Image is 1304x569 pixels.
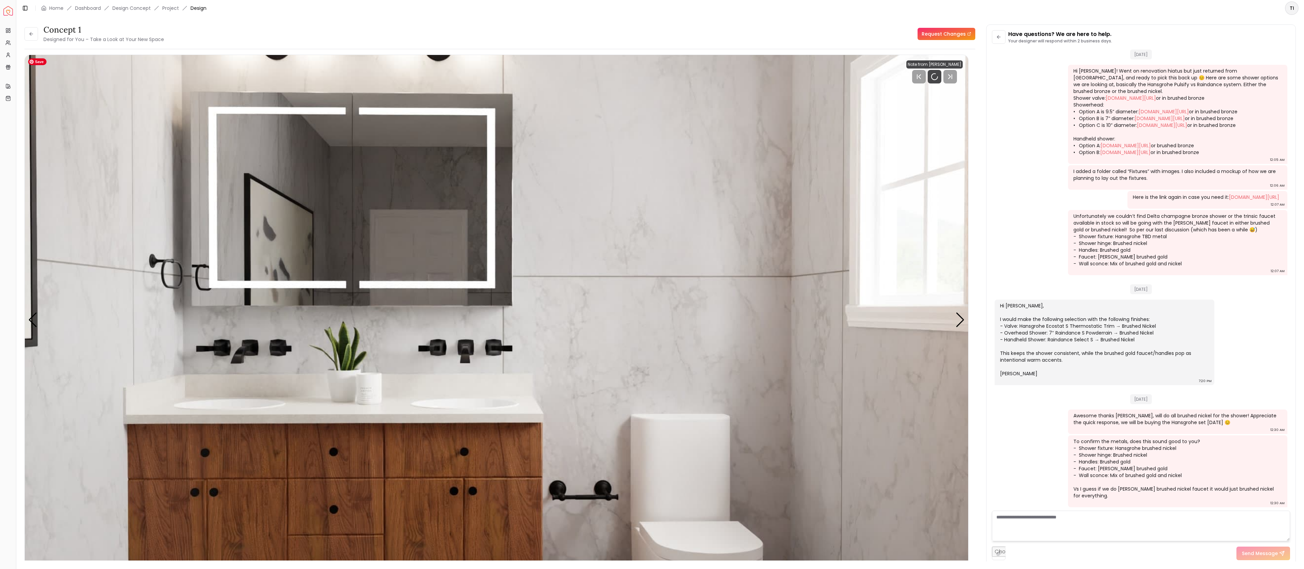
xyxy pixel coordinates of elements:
img: Spacejoy Logo [3,6,13,16]
div: 12:06 AM [1270,182,1285,189]
a: [DOMAIN_NAME][URL] [1137,122,1187,129]
button: TI [1285,1,1299,15]
div: Hi [PERSON_NAME]! Went on renovation hiatus but just returned from [GEOGRAPHIC_DATA], and ready t... [1073,68,1281,156]
div: Unfortunately we couldn’t find Delta champagne bronze shower or the trinsic faucet available in s... [1073,213,1281,267]
a: [DOMAIN_NAME][URL] [1139,108,1189,115]
a: [DOMAIN_NAME][URL] [1135,115,1185,122]
a: Home [49,5,64,12]
div: 7:20 PM [1199,378,1212,384]
a: Project [162,5,179,12]
div: Note from [PERSON_NAME] [906,60,963,69]
p: Have questions? We are here to help. [1008,30,1112,38]
nav: breadcrumb [41,5,206,12]
p: Your designer will respond within 2 business days. [1008,38,1112,44]
div: Awesome thanks [PERSON_NAME], will do all brushed nickel for the shower! Appreciate the quick res... [1073,412,1281,426]
span: TI [1286,2,1298,14]
a: Request Changes [918,28,975,40]
div: To confirm the metals, does this sound good to you? - Shower fixture: Hansgrohe brushed nickel - ... [1073,438,1281,499]
small: Designed for You – Take a Look at Your New Space [43,36,164,43]
div: Next slide [956,312,965,327]
span: [DATE] [1130,394,1152,404]
span: [DATE] [1130,284,1152,294]
a: [DOMAIN_NAME][URL] [1101,142,1151,149]
div: 12:05 AM [1270,156,1285,163]
div: 12:07 AM [1271,268,1285,274]
div: I added a folder called “Fixtures” with images. I also included a mockup of how we are planning t... [1073,168,1281,182]
div: Here is the link again in case you need it: [1133,194,1281,201]
li: Design Concept [112,5,151,12]
a: [DOMAIN_NAME][URL] [1229,194,1279,201]
span: Save [28,58,47,65]
a: Dashboard [75,5,101,12]
a: [DOMAIN_NAME][URL] [1100,149,1151,156]
div: 12:30 AM [1270,426,1285,433]
div: 12:30 AM [1270,500,1285,507]
h3: Concept 1 [43,24,164,35]
div: Previous slide [28,312,37,327]
div: Hi [PERSON_NAME], I would make the following selection with the following finishes: - Valve: Hans... [1000,302,1208,377]
span: Design [191,5,206,12]
div: 12:07 AM [1271,201,1285,208]
a: Spacejoy [3,6,13,16]
span: [DATE] [1130,50,1152,59]
a: [DOMAIN_NAME][URL] [1106,95,1156,101]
